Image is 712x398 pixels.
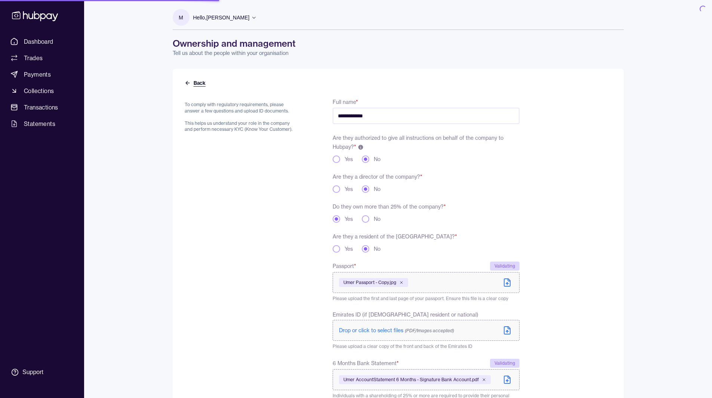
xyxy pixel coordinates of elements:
span: Dashboard [24,37,53,46]
span: Emirates ID (if [DEMOGRAPHIC_DATA] resident or national) [333,311,478,318]
label: No [374,245,380,253]
label: Yes [345,215,353,223]
label: Yes [345,245,353,253]
a: Statements [7,117,77,130]
p: Tell us about the people within your organisation [173,49,624,57]
span: Umer AccountStatement 6 Months - Signature Bank Account.pdf [343,377,479,383]
label: Are they a director of the company? [333,173,422,180]
span: Passport [333,262,356,271]
p: To comply with regulatory requirements, please answer a few questions and upload ID documents. Th... [185,102,297,133]
a: Trades [7,51,77,65]
span: Trades [24,53,43,62]
a: Transactions [7,101,77,114]
span: 6 Months Bank Statement [333,359,399,368]
label: No [374,215,380,223]
div: Support [22,368,43,376]
p: Hello, [PERSON_NAME] [193,13,250,22]
p: M [179,13,183,22]
span: Drop or click to select files [339,327,454,334]
a: Collections [7,84,77,98]
span: Statements [24,119,55,128]
button: Back [185,79,207,87]
span: Please upload a clear copy of the front and back of the Emirates ID [333,343,472,349]
a: Support [7,364,77,380]
div: Validating [490,359,520,368]
span: Umer Passport - Copy.jpg [343,280,396,286]
div: Validating [490,262,520,271]
span: (PDF/Images accepted) [405,328,454,333]
span: Are they authorized to give all instructions on behalf of the company to Hubpay? [333,135,503,150]
span: Collections [24,86,54,95]
span: Transactions [24,103,58,112]
label: Do they own more than 25% of the company? [333,203,446,210]
label: Are they a resident of the [GEOGRAPHIC_DATA]? [333,233,457,240]
span: Please upload the first and last page of your passport. Ensure this file is a clear copy [333,296,508,301]
label: Yes [345,155,353,163]
label: Yes [345,185,353,193]
label: No [374,185,380,193]
a: Payments [7,68,77,81]
span: Payments [24,70,51,79]
a: Dashboard [7,35,77,48]
h1: Ownership and management [173,37,624,49]
label: Full name [333,99,358,105]
label: No [374,155,380,163]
